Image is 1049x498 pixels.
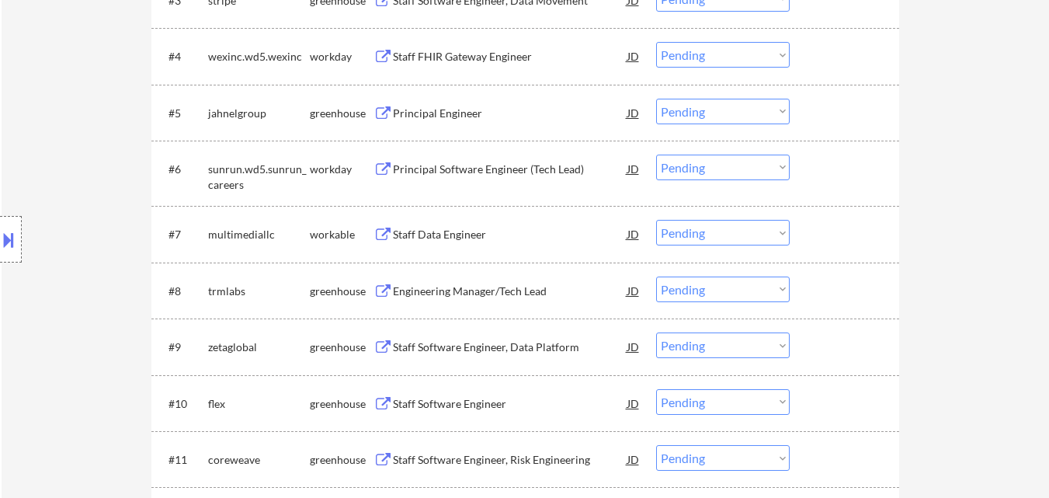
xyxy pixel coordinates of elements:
div: workday [310,162,373,177]
div: greenhouse [310,106,373,121]
div: Staff Data Engineer [393,227,627,242]
div: JD [626,99,641,127]
div: JD [626,42,641,70]
div: Staff Software Engineer, Risk Engineering [393,452,627,468]
div: JD [626,155,641,183]
div: JD [626,220,641,248]
div: Staff FHIR Gateway Engineer [393,49,627,64]
div: greenhouse [310,452,373,468]
div: JD [626,277,641,305]
div: #4 [168,49,196,64]
div: greenhouse [310,284,373,299]
div: workday [310,49,373,64]
div: greenhouse [310,396,373,412]
div: JD [626,389,641,417]
div: JD [626,333,641,360]
div: coreweave [208,452,310,468]
div: #11 [168,452,196,468]
div: Staff Software Engineer, Data Platform [393,340,627,355]
div: JD [626,445,641,473]
div: Staff Software Engineer [393,396,627,412]
div: Principal Engineer [393,106,627,121]
div: Engineering Manager/Tech Lead [393,284,627,299]
div: greenhouse [310,340,373,355]
div: flex [208,396,310,412]
div: Principal Software Engineer (Tech Lead) [393,162,627,177]
div: wexinc.wd5.wexinc [208,49,310,64]
div: workable [310,227,373,242]
div: #10 [168,396,196,412]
